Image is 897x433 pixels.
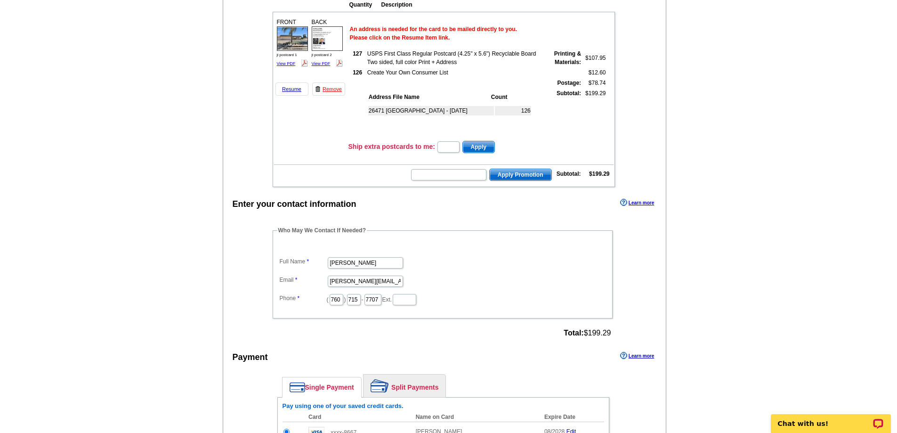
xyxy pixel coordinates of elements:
strong: Subtotal: [557,90,581,97]
h3: Ship extra postcards to me: [348,142,435,151]
div: FRONT [275,16,309,69]
th: Name on Card [411,412,540,422]
div: Payment [233,351,268,364]
div: Enter your contact information [233,198,356,211]
img: trashcan-icon.gif [315,86,321,92]
img: pdf_logo.png [336,59,343,66]
strong: $199.29 [589,171,609,177]
img: small-thumb.jpg [312,26,343,50]
td: USPS First Class Regular Postcard (4.25" x 5.6") Recyclable Board Two sided, full color Print + A... [367,49,544,67]
img: split-payment.png [371,379,389,392]
a: Single Payment [283,377,361,397]
a: Split Payments [364,375,445,397]
span: Apply [463,141,494,153]
img: single-payment.png [290,382,305,392]
a: Remove [312,82,345,96]
iframe: LiveChat chat widget [765,403,897,433]
a: View PDF [312,61,331,66]
strong: Total: [564,329,583,337]
label: Email [280,276,327,284]
td: $78.74 [582,78,606,88]
img: small-thumb.jpg [277,26,308,50]
span: jl postcard 1 [277,53,297,57]
th: Card [304,412,411,422]
td: $199.29 [582,89,606,138]
a: View PDF [277,61,296,66]
strong: 127 [353,50,362,57]
strong: Postage: [557,80,581,86]
td: $12.60 [582,68,606,77]
span: Apply Promotion [490,169,551,180]
button: Apply Promotion [489,169,552,181]
div: BACK [310,16,344,69]
th: Expire Date [540,412,604,422]
th: Count [491,92,531,102]
img: pdf_logo.png [301,59,308,66]
a: Learn more [620,199,654,206]
strong: Printing & Materials: [554,50,581,65]
td: 26471 [GEOGRAPHIC_DATA] - [DATE] [368,106,494,115]
label: Phone [280,294,327,302]
span: jl postcard 2 [312,53,332,57]
th: Address File Name [368,92,490,102]
td: Create Your Own Consumer List [367,68,544,77]
p: An address is needed for the card to be mailed directly to you. Please click on the Resume Item l... [350,25,582,42]
strong: Subtotal: [557,171,581,177]
dd: ( ) - Ext. [277,292,608,306]
td: $107.95 [582,49,606,67]
td: 126 [495,106,531,115]
button: Apply [462,141,495,153]
a: Resume [275,82,308,96]
strong: 126 [353,69,362,76]
label: Full Name [280,257,327,266]
span: $199.29 [564,329,611,337]
h6: Pay using one of your saved credit cards. [283,402,604,410]
legend: Who May We Contact If Needed? [277,226,367,235]
a: Learn more [620,352,654,359]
